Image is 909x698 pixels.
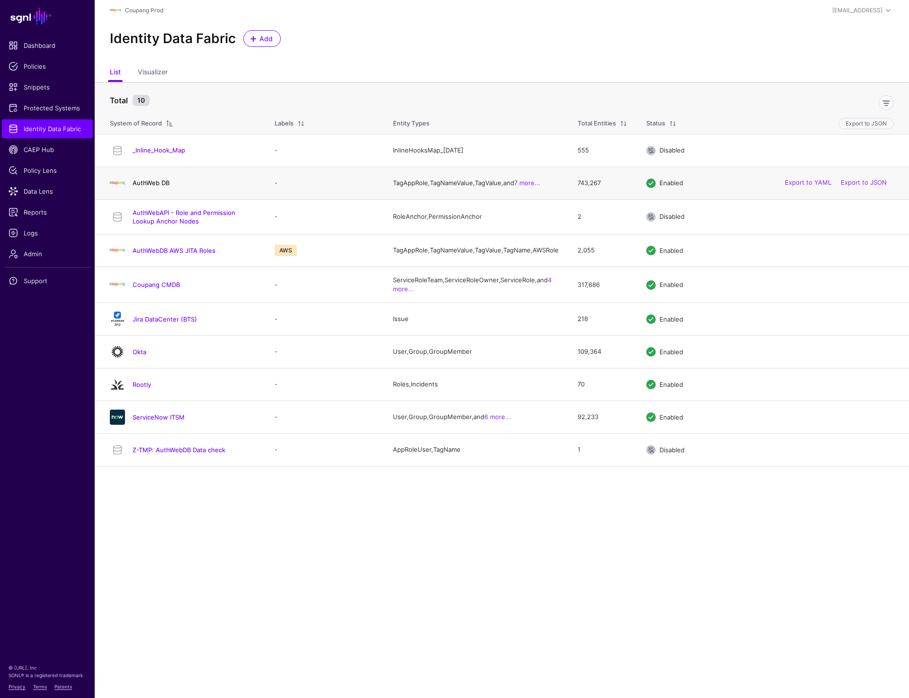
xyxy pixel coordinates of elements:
span: Snippets [9,82,86,92]
td: - [265,335,383,368]
a: Policies [2,57,93,76]
span: Protected Systems [9,103,86,113]
a: AuthWeb DB [133,179,169,187]
a: Snippets [2,78,93,97]
a: Data Lens [2,182,93,201]
img: svg+xml;base64,PHN2ZyBpZD0iTG9nbyIgeG1sbnM9Imh0dHA6Ly93d3cudzMub3JnLzIwMDAvc3ZnIiB3aWR0aD0iMTIxLj... [110,277,125,292]
td: 317,686 [568,267,637,303]
a: AuthWebAPI - Role and Permission Lookup Anchor Nodes [133,209,235,225]
div: System of Record [110,119,162,128]
span: Logs [9,228,86,238]
td: TagAppRole, TagNameValue, TagValue, and [383,167,568,199]
span: Identity Data Fabric [9,124,86,134]
img: svg+xml;base64,PHN2ZyB3aWR0aD0iMTQxIiBoZWlnaHQ9IjE2NCIgdmlld0JveD0iMCAwIDE0MSAxNjQiIGZpbGw9Im5vbm... [110,312,125,327]
a: Terms [33,684,47,689]
div: Status [646,119,665,128]
td: InlineHooksMap_[DATE] [383,134,568,167]
td: 109,364 [568,335,637,368]
img: svg+xml;base64,PHN2ZyB3aWR0aD0iNjQiIGhlaWdodD0iNjQiIHZpZXdCb3g9IjAgMCA2NCA2NCIgZmlsbD0ibm9uZSIgeG... [110,344,125,359]
a: Privacy [9,684,26,689]
td: TagAppRole, TagNameValue, TagValue, TagName, AWSRole [383,234,568,267]
span: Dashboard [9,41,86,50]
td: - [265,199,383,234]
a: 6 more... [484,413,511,421]
span: Add [258,34,274,44]
button: Export to JSON [838,118,894,129]
span: Enabled [659,413,683,421]
img: svg+xml;base64,PHN2ZyB3aWR0aD0iNjQiIGhlaWdodD0iNjQiIHZpZXdCb3g9IjAgMCA2NCA2NCIgZmlsbD0ibm9uZSIgeG... [110,410,125,425]
img: svg+xml;base64,PHN2ZyB3aWR0aD0iMjQiIGhlaWdodD0iMjQiIHZpZXdCb3g9IjAgMCAyNCAyNCIgZmlsbD0ibm9uZSIgeG... [110,377,125,392]
td: Roles, Incidents [383,368,568,401]
strong: Total [110,96,128,105]
td: - [265,368,383,401]
td: - [265,401,383,433]
span: Enabled [659,281,683,288]
span: Enabled [659,179,683,187]
a: Add [243,30,281,47]
span: Enabled [659,380,683,388]
td: - [265,433,383,466]
span: CAEP Hub [9,145,86,154]
a: _Inline_Hook_Map [133,146,185,154]
span: Policies [9,62,86,71]
a: Policy Lens [2,161,93,180]
span: Enabled [659,315,683,322]
a: CAEP Hub [2,140,93,159]
td: - [265,303,383,335]
td: User, Group, GroupMember, and [383,401,568,433]
td: 555 [568,134,637,167]
a: Visualizer [138,64,168,82]
td: - [265,267,383,303]
td: 92,233 [568,401,637,433]
a: Jira DataCenter (BTS) [133,315,197,323]
div: Total Entities [578,119,616,128]
span: Disabled [659,213,685,220]
a: ServiceNow ITSM [133,413,185,421]
td: 2,055 [568,234,637,267]
td: AppRoleUser, TagName [383,433,568,466]
img: svg+xml;base64,PHN2ZyBpZD0iTG9nbyIgeG1sbnM9Imh0dHA6Ly93d3cudzMub3JnLzIwMDAvc3ZnIiB3aWR0aD0iMTIxLj... [110,243,125,258]
span: Policy Lens [9,166,86,175]
td: - [265,167,383,199]
span: Support [9,276,86,286]
span: Disabled [659,446,685,453]
td: User, Group, GroupMember [383,335,568,368]
span: Reports [9,207,86,217]
img: svg+xml;base64,PHN2ZyBpZD0iTG9nbyIgeG1sbnM9Imh0dHA6Ly93d3cudzMub3JnLzIwMDAvc3ZnIiB3aWR0aD0iMTIxLj... [110,5,121,16]
div: [EMAIL_ADDRESS] [832,6,882,15]
a: Protected Systems [2,98,93,117]
a: Dashboard [2,36,93,55]
a: List [110,64,121,82]
a: Identity Data Fabric [2,119,93,138]
td: Issue [383,303,568,335]
a: Admin [2,244,93,263]
td: - [265,134,383,167]
a: Patents [54,684,72,689]
img: svg+xml;base64,PHN2ZyBpZD0iTG9nbyIgeG1sbnM9Imh0dHA6Ly93d3cudzMub3JnLzIwMDAvc3ZnIiB3aWR0aD0iMTIxLj... [110,176,125,191]
a: AuthWebDB AWS JITA Roles [133,247,215,254]
p: © [URL], Inc [9,664,86,671]
a: Logs [2,224,93,242]
a: Reports [2,203,93,222]
span: Enabled [659,348,683,355]
a: Coupang CMDB [133,281,180,288]
a: Z-TMP: AuthWebDB Data check [133,446,225,454]
a: Okta [133,348,146,356]
td: 743,267 [568,167,637,199]
span: Enabled [659,246,683,254]
span: AWS [275,245,297,256]
td: RoleAnchor, PermissionAnchor [383,199,568,234]
span: Admin [9,249,86,259]
span: Data Lens [9,187,86,196]
p: SGNL® is a registered trademark [9,671,86,679]
td: 218 [568,303,637,335]
a: 7 more... [514,179,540,187]
small: 10 [133,95,150,106]
td: 2 [568,199,637,234]
span: Disabled [659,146,685,154]
span: Entity Types [393,119,429,127]
td: 70 [568,368,637,401]
a: Export to YAML [785,179,831,187]
a: SGNL [6,6,89,27]
a: Rootly [133,381,151,388]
